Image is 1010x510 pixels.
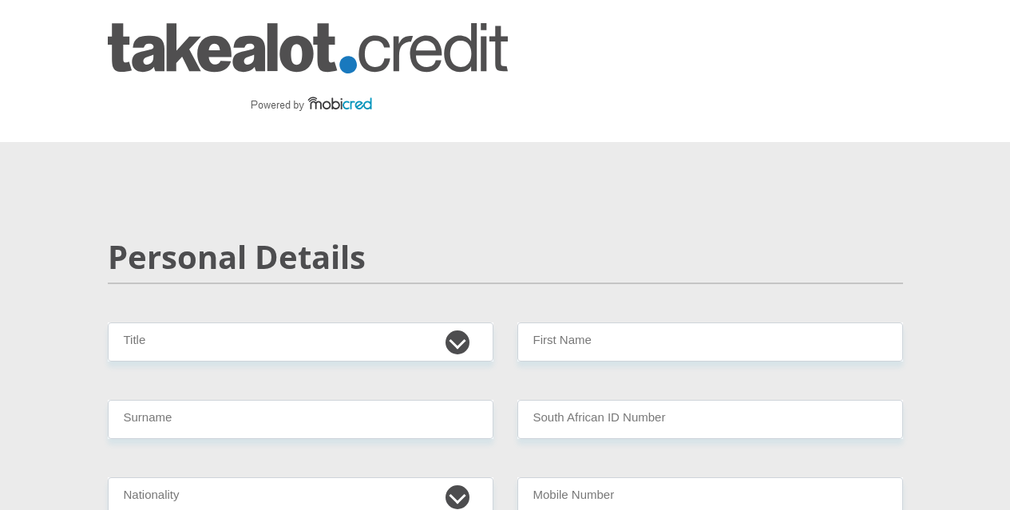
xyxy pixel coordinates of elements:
input: Surname [108,400,493,439]
input: First Name [517,322,903,362]
input: ID Number [517,400,903,439]
h2: Personal Details [108,238,903,276]
img: takealot_credit logo [108,23,508,119]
